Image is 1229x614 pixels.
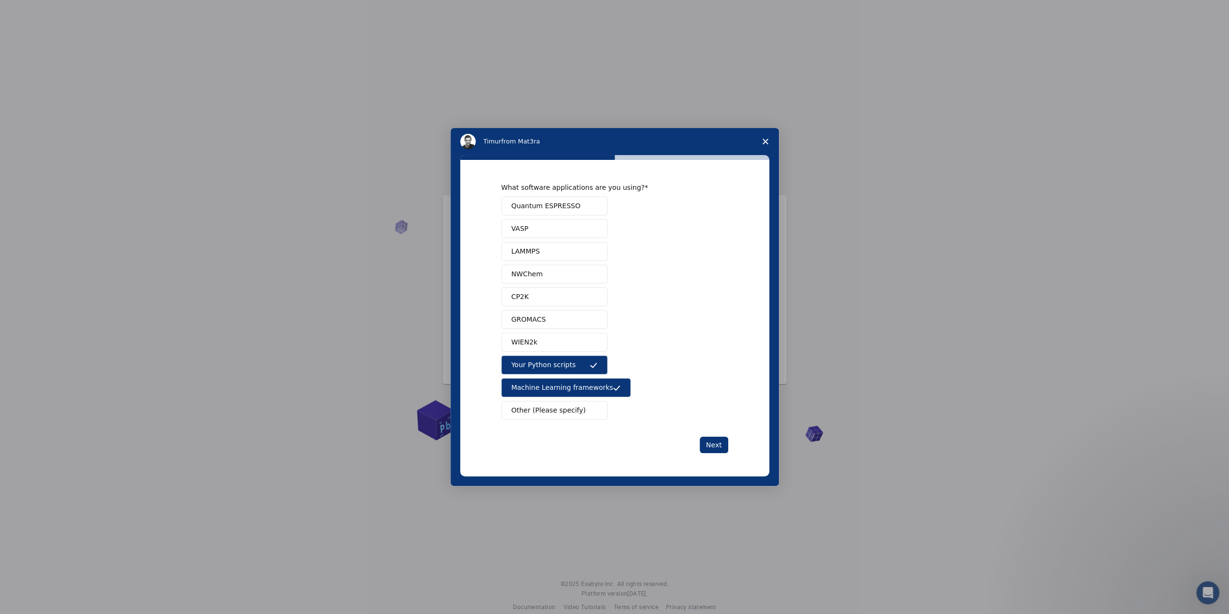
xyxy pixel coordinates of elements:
[700,437,728,453] button: Next
[501,356,607,374] button: Your Python scripts
[460,134,476,149] img: Profile image for Timur
[483,138,501,145] span: Timur
[511,269,543,279] span: NWChem
[501,197,607,215] button: Quantum ESPRESSO
[19,7,54,15] span: Support
[501,378,631,397] button: Machine Learning frameworks
[511,360,576,370] span: Your Python scripts
[511,383,613,393] span: Machine Learning frameworks
[511,405,586,415] span: Other (Please specify)
[501,401,607,420] button: Other (Please specify)
[501,310,607,329] button: GROMACS
[511,201,580,211] span: Quantum ESPRESSO
[511,314,546,325] span: GROMACS
[511,292,529,302] span: CP2K
[501,242,607,261] button: LAMMPS
[511,337,537,347] span: WIEN2k
[501,219,607,238] button: VASP
[752,128,779,155] span: Close survey
[501,287,607,306] button: CP2K
[511,224,529,234] span: VASP
[511,246,540,257] span: LAMMPS
[501,183,714,192] div: What software applications are you using?
[501,265,607,284] button: NWChem
[501,138,540,145] span: from Mat3ra
[501,333,607,352] button: WIEN2k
